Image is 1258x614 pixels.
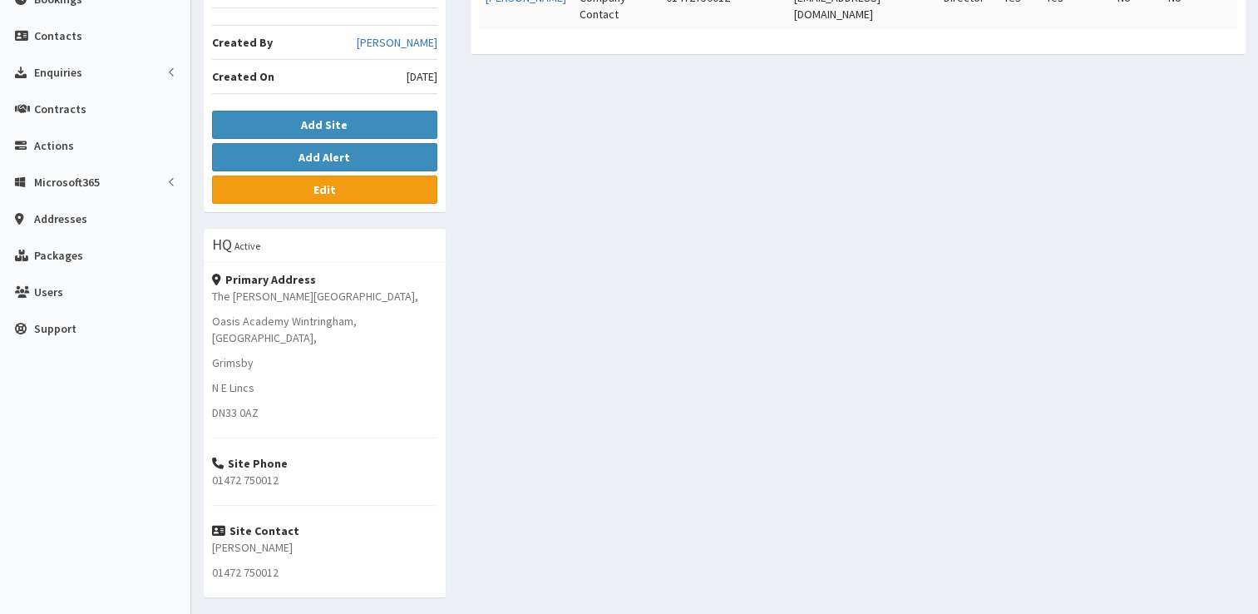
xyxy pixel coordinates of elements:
[212,69,274,84] b: Created On
[212,456,288,471] strong: Site Phone
[212,176,437,204] a: Edit
[212,272,316,287] strong: Primary Address
[34,175,100,190] span: Microsoft365
[212,379,437,396] p: N E Lincs
[212,539,437,556] p: [PERSON_NAME]
[212,564,437,581] p: 01472 750012
[212,288,437,305] p: The [PERSON_NAME][GEOGRAPHIC_DATA],
[234,240,260,252] small: Active
[407,68,437,85] span: [DATE]
[357,34,437,51] a: [PERSON_NAME]
[212,354,437,371] p: Grimsby
[212,35,273,50] b: Created By
[212,237,232,252] h3: HQ
[313,182,336,197] b: Edit
[212,313,437,346] p: Oasis Academy Wintringham, [GEOGRAPHIC_DATA],
[212,472,437,488] p: 01472 750012
[34,248,83,263] span: Packages
[34,321,76,336] span: Support
[34,65,82,80] span: Enquiries
[298,150,350,165] b: Add Alert
[301,117,348,132] b: Add Site
[212,523,299,538] strong: Site Contact
[34,28,82,43] span: Contacts
[212,143,437,171] button: Add Alert
[34,138,74,153] span: Actions
[212,404,437,421] p: DN33 0AZ
[34,211,87,226] span: Addresses
[34,102,86,116] span: Contracts
[34,285,63,300] span: Users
